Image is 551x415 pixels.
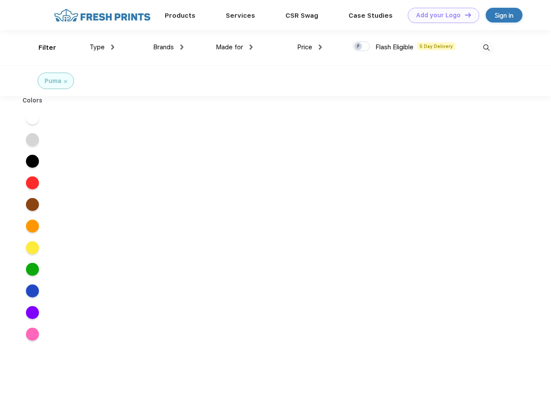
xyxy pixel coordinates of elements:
[38,43,56,53] div: Filter
[375,43,413,51] span: Flash Eligible
[51,8,153,23] img: fo%20logo%202.webp
[465,13,471,17] img: DT
[285,12,318,19] a: CSR Swag
[64,80,67,83] img: filter_cancel.svg
[153,43,174,51] span: Brands
[90,43,105,51] span: Type
[165,12,195,19] a: Products
[111,45,114,50] img: dropdown.png
[486,8,522,22] a: Sign in
[226,12,255,19] a: Services
[45,77,61,86] div: Puma
[250,45,253,50] img: dropdown.png
[416,12,461,19] div: Add your Logo
[417,42,455,50] span: 5 Day Delivery
[495,10,513,20] div: Sign in
[16,96,49,105] div: Colors
[319,45,322,50] img: dropdown.png
[479,41,493,55] img: desktop_search.svg
[180,45,183,50] img: dropdown.png
[297,43,312,51] span: Price
[216,43,243,51] span: Made for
